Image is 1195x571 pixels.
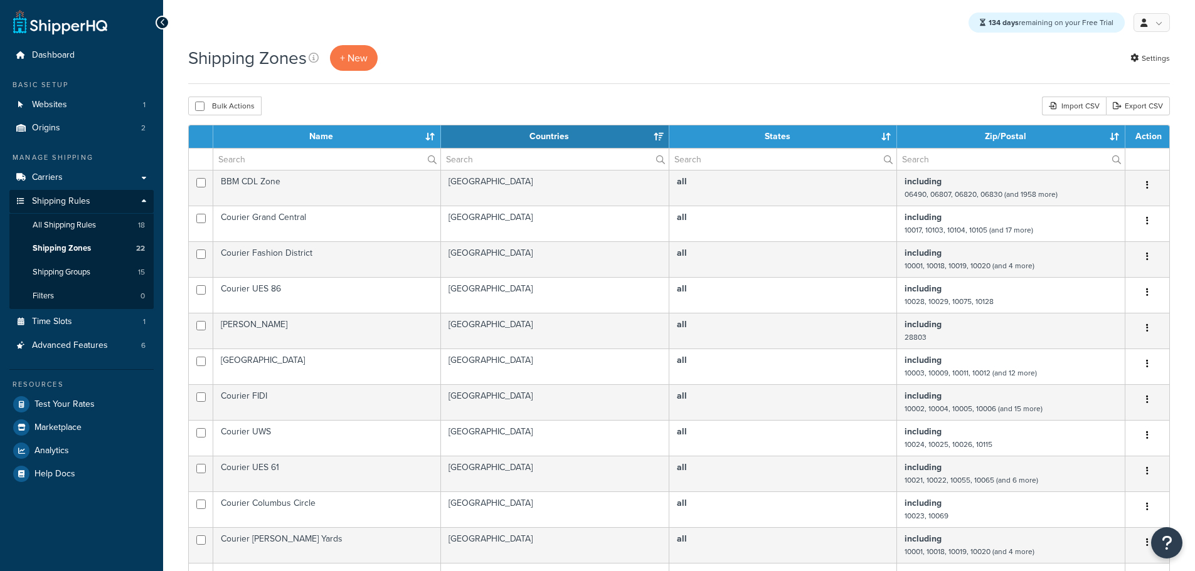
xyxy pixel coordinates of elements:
[9,463,154,485] a: Help Docs
[677,389,687,402] b: all
[9,285,154,308] li: Filters
[441,491,669,527] td: [GEOGRAPHIC_DATA]
[905,246,942,259] b: including
[32,50,75,61] span: Dashboard
[677,532,687,545] b: all
[905,296,994,307] small: 10028, 10029, 10075, 10128
[340,51,368,65] span: + New
[32,100,67,110] span: Websites
[32,317,72,327] span: Time Slots
[1106,97,1170,115] a: Export CSV
[213,456,441,491] td: Courier UES 61
[213,491,441,527] td: Courier Columbus Circle
[9,285,154,308] a: Filters 0
[138,267,145,278] span: 15
[9,334,154,357] li: Advanced Features
[441,170,669,206] td: [GEOGRAPHIC_DATA]
[677,282,687,295] b: all
[9,117,154,140] li: Origins
[35,446,69,456] span: Analytics
[441,149,669,170] input: Search
[9,393,154,416] a: Test Your Rates
[441,125,669,148] th: Countries: activate to sort column ascending
[33,291,54,301] span: Filters
[9,214,154,237] li: All Shipping Rules
[9,166,154,189] a: Carriers
[13,9,107,34] a: ShipperHQ Home
[138,220,145,231] span: 18
[33,267,90,278] span: Shipping Groups
[213,206,441,241] td: Courier Grand Central
[905,439,992,450] small: 10024, 10025, 10026, 10115
[141,123,146,134] span: 2
[905,546,1034,557] small: 10001, 10018, 10019, 10020 (and 4 more)
[35,399,95,410] span: Test Your Rates
[1125,125,1169,148] th: Action
[1151,527,1182,558] button: Open Resource Center
[9,439,154,462] li: Analytics
[213,170,441,206] td: BBM CDL Zone
[143,317,146,327] span: 1
[441,420,669,456] td: [GEOGRAPHIC_DATA]
[677,461,687,474] b: all
[669,125,897,148] th: States: activate to sort column ascending
[188,46,307,70] h1: Shipping Zones
[188,97,262,115] button: Bulk Actions
[441,456,669,491] td: [GEOGRAPHIC_DATA]
[9,44,154,67] a: Dashboard
[35,422,82,433] span: Marketplace
[905,282,942,295] b: including
[905,332,927,343] small: 28803
[9,190,154,309] li: Shipping Rules
[33,220,96,231] span: All Shipping Rules
[1042,97,1106,115] div: Import CSV
[9,93,154,117] li: Websites
[1130,50,1170,67] a: Settings
[141,291,145,301] span: 0
[213,149,440,170] input: Search
[441,348,669,384] td: [GEOGRAPHIC_DATA]
[905,389,942,402] b: including
[9,190,154,213] a: Shipping Rules
[213,125,441,148] th: Name: activate to sort column ascending
[905,532,942,545] b: including
[9,310,154,333] a: Time Slots 1
[141,340,146,351] span: 6
[905,354,942,367] b: including
[9,334,154,357] a: Advanced Features 6
[213,241,441,277] td: Courier Fashion District
[441,527,669,563] td: [GEOGRAPHIC_DATA]
[213,348,441,384] td: [GEOGRAPHIC_DATA]
[905,189,1058,200] small: 06490, 06807, 06820, 06830 (and 1958 more)
[905,474,1038,486] small: 10021, 10022, 10055, 10065 (and 6 more)
[905,403,1043,414] small: 10002, 10004, 10005, 10006 (and 15 more)
[441,277,669,313] td: [GEOGRAPHIC_DATA]
[9,214,154,237] a: All Shipping Rules 18
[9,80,154,90] div: Basic Setup
[35,469,75,479] span: Help Docs
[9,416,154,439] li: Marketplace
[9,379,154,390] div: Resources
[669,149,896,170] input: Search
[905,461,942,474] b: including
[897,149,1125,170] input: Search
[677,246,687,259] b: all
[677,211,687,224] b: all
[32,196,90,207] span: Shipping Rules
[905,510,948,521] small: 10023, 10069
[905,175,942,188] b: including
[9,261,154,284] li: Shipping Groups
[441,206,669,241] td: [GEOGRAPHIC_DATA]
[32,123,60,134] span: Origins
[213,420,441,456] td: Courier UWS
[905,367,1037,379] small: 10003, 10009, 10011, 10012 (and 12 more)
[136,243,145,254] span: 22
[989,17,1019,28] strong: 134 days
[213,527,441,563] td: Courier [PERSON_NAME] Yards
[969,13,1125,33] div: remaining on your Free Trial
[330,45,378,71] a: + New
[32,340,108,351] span: Advanced Features
[677,425,687,438] b: all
